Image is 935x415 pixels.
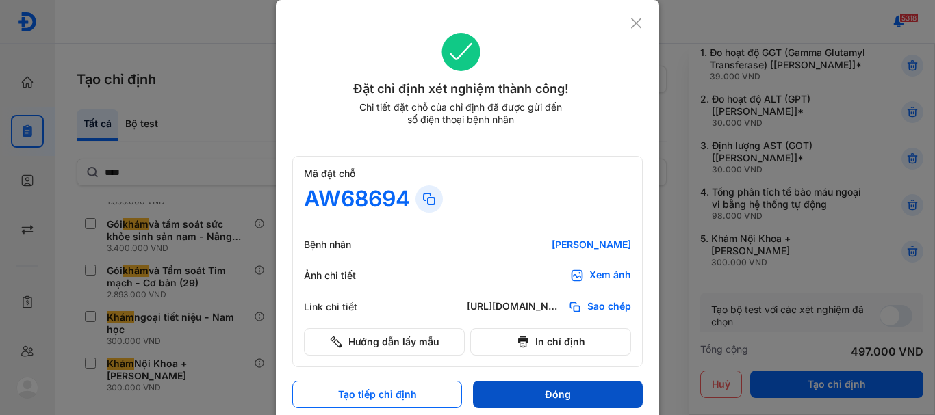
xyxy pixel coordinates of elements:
[304,239,386,251] div: Bệnh nhân
[473,381,643,408] button: Đóng
[353,101,568,126] div: Chi tiết đặt chỗ của chỉ định đã được gửi đến số điện thoại bệnh nhân
[304,328,465,356] button: Hướng dẫn lấy mẫu
[467,300,563,314] div: [URL][DOMAIN_NAME]
[304,269,386,282] div: Ảnh chi tiết
[589,269,631,282] div: Xem ảnh
[292,381,462,408] button: Tạo tiếp chỉ định
[292,79,630,98] div: Đặt chỉ định xét nghiệm thành công!
[304,301,386,313] div: Link chi tiết
[467,239,631,251] div: [PERSON_NAME]
[304,168,631,180] div: Mã đặt chỗ
[587,300,631,314] span: Sao chép
[304,185,410,213] div: AW68694
[470,328,631,356] button: In chỉ định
